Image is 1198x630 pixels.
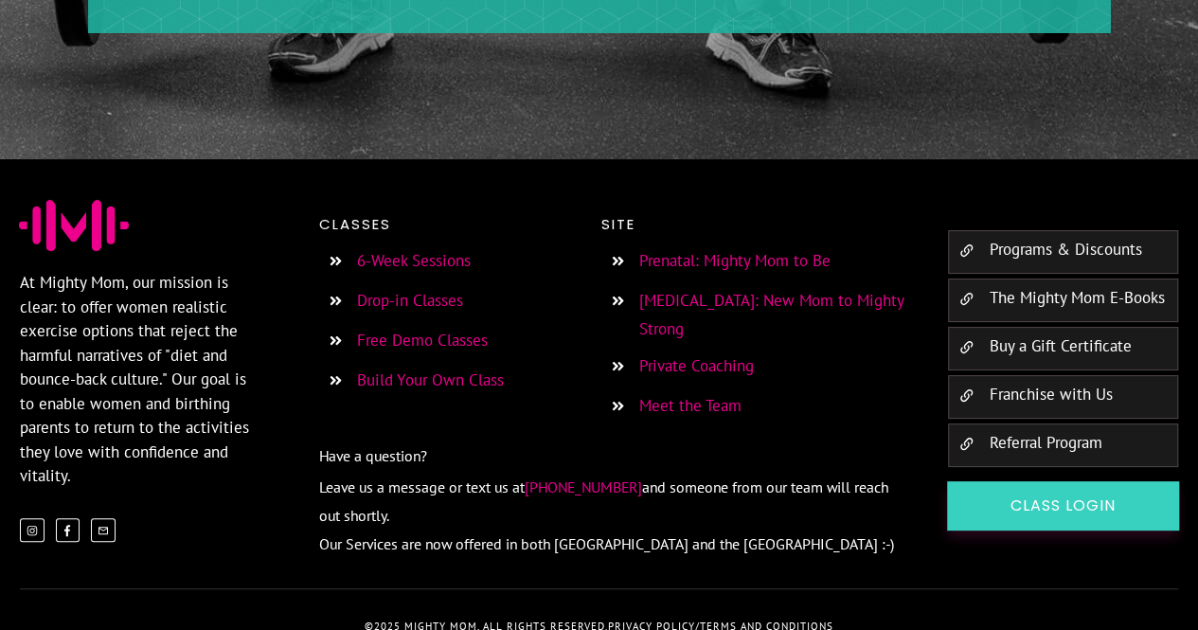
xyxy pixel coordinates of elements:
[319,534,894,553] span: Our Services are now offered in both [GEOGRAPHIC_DATA] and the [GEOGRAPHIC_DATA] :-)
[20,271,251,489] p: At Mighty Mom, our mission is clear: to offer women realistic exercise options that reject the ha...
[319,446,427,465] span: Have a question?
[989,239,1141,260] a: Programs & Discounts
[971,495,1155,516] span: Class Login
[319,477,525,496] span: Leave us a message or text us at
[639,250,831,271] a: Prenatal: Mighty Mom to Be
[639,395,742,416] a: Meet the Team
[19,200,129,251] img: Favicon Jessica Sennet Mighty Mom Prenatal Postpartum Mom & Baby Fitness Programs Toronto Ontario...
[989,432,1101,453] a: Referral Program
[639,355,754,376] a: Private Coaching
[989,287,1164,308] a: The Mighty Mom E-Books
[989,384,1112,405] a: Franchise with Us
[989,335,1131,356] a: Buy a Gift Certificate
[357,250,471,271] a: 6-Week Sessions
[357,290,463,311] a: Drop-in Classes
[525,475,642,497] a: [PHONE_NUMBER]
[601,212,908,237] p: Site
[357,369,504,390] a: Build Your Own Class
[947,481,1179,531] a: Class Login
[639,290,903,339] a: [MEDICAL_DATA]: New Mom to Mighty Strong
[525,477,642,496] span: [PHONE_NUMBER]
[319,212,585,237] p: Classes
[357,330,488,351] a: Free Demo Classes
